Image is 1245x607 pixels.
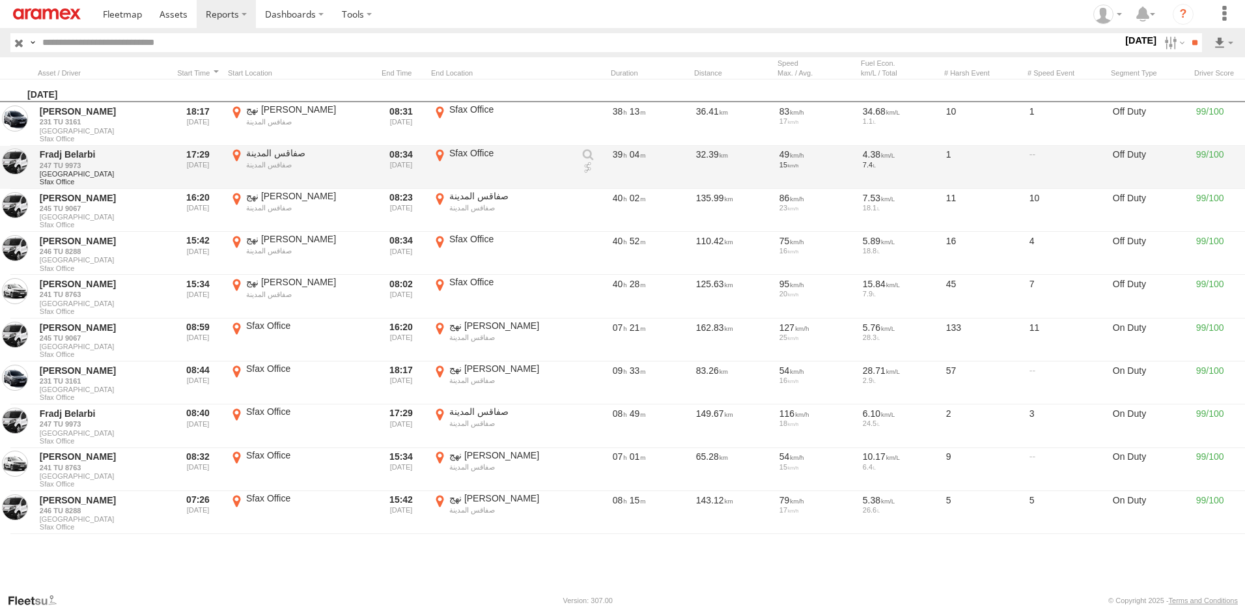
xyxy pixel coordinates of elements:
div: صفاقس المدينة [449,462,572,472]
div: 143.12 [694,492,772,533]
span: 01 [630,451,646,462]
div: 10 [1028,190,1106,231]
div: Version: 307.00 [563,597,613,604]
div: 9 [944,449,1022,490]
a: View Asset in Asset Management [2,148,28,175]
a: [PERSON_NAME] [40,235,166,247]
div: صفاقس المدينة [449,190,572,202]
span: Filter Results to this Group [40,135,166,143]
div: 34.68 [863,106,937,117]
label: Click to View Event Location [228,492,371,533]
div: 15.84 [863,278,937,290]
div: 125.63 [694,276,772,317]
div: Entered prior to selected date range [173,104,223,144]
div: 15 [779,463,854,471]
div: نهج [PERSON_NAME] [449,363,572,374]
span: 08 [613,408,627,419]
div: 5 [944,492,1022,533]
div: صفاقس المدينة [449,333,572,342]
label: Click to View Event Location [228,104,371,144]
label: Click to View Event Location [431,320,574,360]
div: Exited after selected date range [376,406,426,446]
span: 28 [630,279,646,289]
div: Exited after selected date range [376,363,426,403]
div: Off Duty [1111,233,1189,274]
label: [DATE] [1123,33,1159,48]
span: Filter Results to this Group [40,480,166,488]
a: [PERSON_NAME] [40,106,166,117]
div: Sfax Office [246,363,369,374]
div: © Copyright 2025 - [1108,597,1238,604]
a: [PERSON_NAME] [40,278,166,290]
div: صفاقس المدينة [246,246,369,255]
div: 28.71 [863,365,937,376]
div: Off Duty [1111,147,1189,188]
div: نهج [PERSON_NAME] [246,276,369,288]
label: Click to View Event Location [228,276,371,317]
label: Click to View Event Location [431,104,574,144]
span: [GEOGRAPHIC_DATA] [40,515,166,523]
a: 246 TU 8288 [40,506,166,515]
div: On Duty [1111,449,1189,490]
span: [GEOGRAPHIC_DATA] [40,429,166,437]
a: 247 TU 9973 [40,419,166,429]
div: 4.38 [863,148,937,160]
a: [PERSON_NAME] [40,322,166,333]
div: 10 [944,104,1022,144]
div: Off Duty [1111,276,1189,317]
a: View Asset in Asset Management [2,322,28,348]
label: Click to View Event Location [431,276,574,317]
div: صفاقس المدينة [449,203,572,212]
div: Ahmed Khanfir [1089,5,1126,24]
div: 149.67 [694,406,772,446]
div: 36.41 [694,104,772,144]
div: 2.9 [863,376,937,384]
div: Exited after selected date range [376,449,426,490]
div: نهج [PERSON_NAME] [246,233,369,245]
a: [PERSON_NAME] [40,494,166,506]
span: [GEOGRAPHIC_DATA] [40,127,166,135]
span: Filter Results to this Group [40,523,166,531]
a: View Asset in Asset Management [2,235,28,261]
span: 38 [613,106,627,117]
div: 45 [944,276,1022,317]
div: 16 [944,233,1022,274]
span: [GEOGRAPHIC_DATA] [40,472,166,480]
span: 40 [613,279,627,289]
div: Exited after selected date range [376,190,426,231]
a: 247 TU 9973 [40,161,166,170]
div: Exited after selected date range [376,147,426,188]
div: 18.1 [863,204,937,212]
div: 11 [1028,320,1106,360]
div: Sfax Office [246,320,369,332]
div: 4 [1028,233,1106,274]
a: 241 TU 8763 [40,290,166,299]
div: 17 [779,117,854,125]
div: On Duty [1111,406,1189,446]
label: Click to View Event Location [431,492,574,533]
span: 09 [613,365,627,376]
label: Click to View Event Location [228,147,371,188]
span: [GEOGRAPHIC_DATA] [40,170,166,178]
div: 5 [1028,492,1106,533]
a: Fradj Belarbi [40,148,166,160]
a: View Asset in Asset Management [2,278,28,304]
div: 54 [779,365,854,376]
span: 40 [613,193,627,203]
div: Click to Sort [694,68,772,78]
div: 23 [779,204,854,212]
div: On Duty [1111,363,1189,403]
a: Terms and Conditions [1169,597,1238,604]
span: 52 [630,236,646,246]
div: Click to Sort [376,68,426,78]
div: صفاقس المدينة [246,203,369,212]
div: 16 [779,247,854,255]
div: Sfax Office [449,104,572,115]
span: Filter Results to this Group [40,264,166,272]
div: 18.8 [863,247,937,255]
a: 231 TU 3161 [40,117,166,126]
div: 135.99 [694,190,772,231]
div: 65.28 [694,449,772,490]
span: Filter Results to this Group [40,178,166,186]
div: 32.39 [694,147,772,188]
